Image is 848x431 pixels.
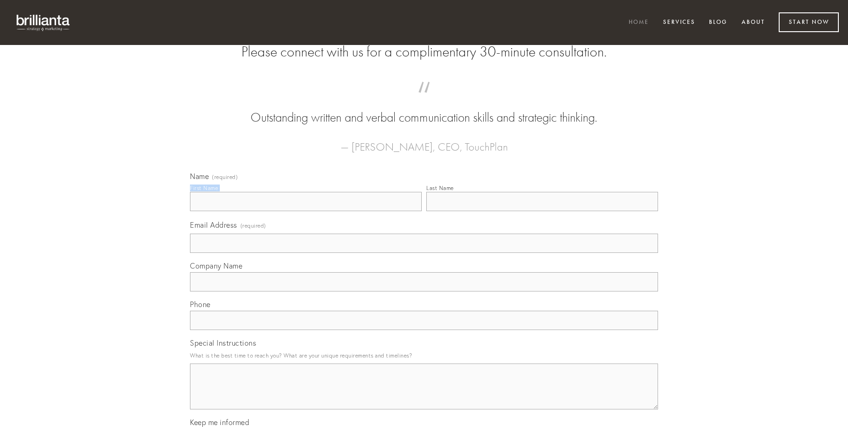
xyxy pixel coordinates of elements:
[190,185,218,191] div: First Name
[623,15,655,30] a: Home
[190,220,237,229] span: Email Address
[205,91,643,127] blockquote: Outstanding written and verbal communication skills and strategic thinking.
[736,15,771,30] a: About
[190,300,211,309] span: Phone
[190,338,256,347] span: Special Instructions
[240,219,266,232] span: (required)
[657,15,701,30] a: Services
[703,15,733,30] a: Blog
[9,9,78,36] img: brillianta - research, strategy, marketing
[779,12,839,32] a: Start Now
[190,43,658,61] h2: Please connect with us for a complimentary 30-minute consultation.
[190,172,209,181] span: Name
[205,91,643,109] span: “
[212,174,238,180] span: (required)
[190,261,242,270] span: Company Name
[205,127,643,156] figcaption: — [PERSON_NAME], CEO, TouchPlan
[190,349,658,362] p: What is the best time to reach you? What are your unique requirements and timelines?
[190,418,249,427] span: Keep me informed
[426,185,454,191] div: Last Name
